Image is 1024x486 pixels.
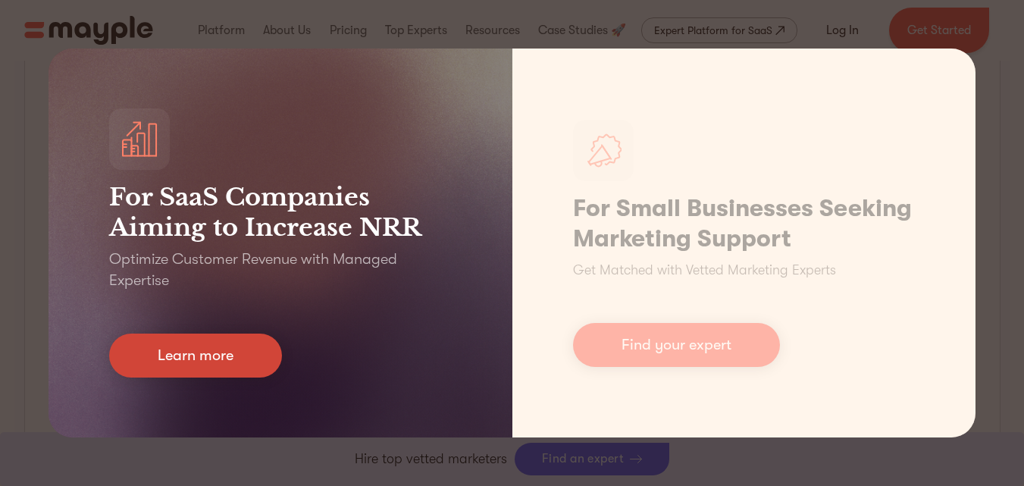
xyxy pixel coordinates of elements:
a: Learn more [109,334,282,378]
h3: For SaaS Companies Aiming to Increase NRR [109,182,452,243]
p: Get Matched with Vetted Marketing Experts [573,260,836,281]
h1: For Small Businesses Seeking Marketing Support [573,193,916,254]
a: Find your expert [573,323,780,367]
p: Optimize Customer Revenue with Managed Expertise [109,249,452,291]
